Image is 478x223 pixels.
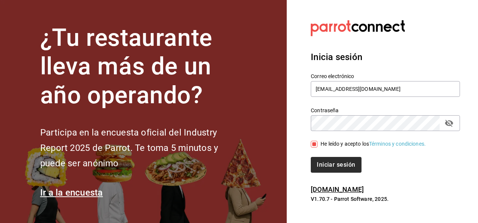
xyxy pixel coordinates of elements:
[311,157,361,173] button: Iniciar sesión
[311,50,460,64] h3: Inicia sesión
[311,107,460,113] label: Contraseña
[311,73,460,78] label: Correo electrónico
[443,117,455,130] button: passwordField
[311,81,460,97] input: Ingresa tu correo electrónico
[40,187,103,198] a: Ir a la encuesta
[369,141,426,147] a: Términos y condiciones.
[321,140,426,148] div: He leído y acepto los
[40,24,243,110] h1: ¿Tu restaurante lleva más de un año operando?
[40,125,243,171] h2: Participa en la encuesta oficial del Industry Report 2025 de Parrot. Te toma 5 minutos y puede se...
[311,195,460,203] p: V1.70.7 - Parrot Software, 2025.
[311,185,364,193] a: [DOMAIN_NAME]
